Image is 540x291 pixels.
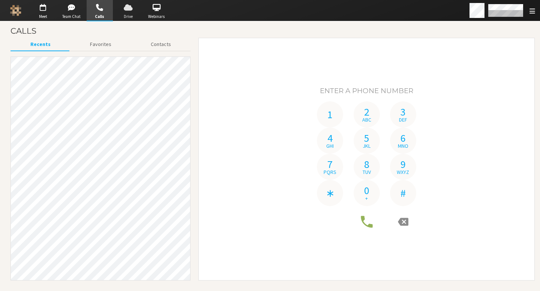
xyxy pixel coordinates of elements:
[70,38,131,51] button: Favorites
[10,27,535,35] h3: Calls
[363,143,370,148] span: jkl
[143,13,169,20] span: Webinars
[317,128,343,154] button: 4ghi
[354,180,380,206] button: 0+
[327,133,333,143] span: 4
[398,143,408,148] span: mno
[400,188,406,198] span: #
[87,13,113,20] span: Calls
[362,117,371,122] span: abc
[400,107,406,117] span: 3
[397,169,409,175] span: wxyz
[400,133,406,143] span: 6
[131,38,190,51] button: Contacts
[10,38,70,51] button: Recents
[58,13,84,20] span: Team Chat
[390,154,416,180] button: 9wxyz
[115,13,141,20] span: Drive
[390,101,416,128] button: 3def
[400,159,406,169] span: 9
[326,188,334,198] span: ∗
[354,101,380,128] button: 2abc
[10,5,21,16] img: Iotum
[365,196,368,201] span: +
[317,180,343,206] button: ∗
[354,154,380,180] button: 8tuv
[30,13,56,20] span: Meet
[390,180,416,206] button: #
[354,128,380,154] button: 5jkl
[324,169,336,175] span: pqrs
[326,143,334,148] span: ghi
[390,128,416,154] button: 6mno
[364,185,369,196] span: 0
[317,154,343,180] button: 7pqrs
[364,133,369,143] span: 5
[363,169,371,175] span: tuv
[364,159,369,169] span: 8
[327,109,333,120] span: 1
[317,101,343,128] button: 1
[364,107,369,117] span: 2
[327,159,333,169] span: 7
[204,81,529,101] h4: Phone number
[399,117,407,122] span: def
